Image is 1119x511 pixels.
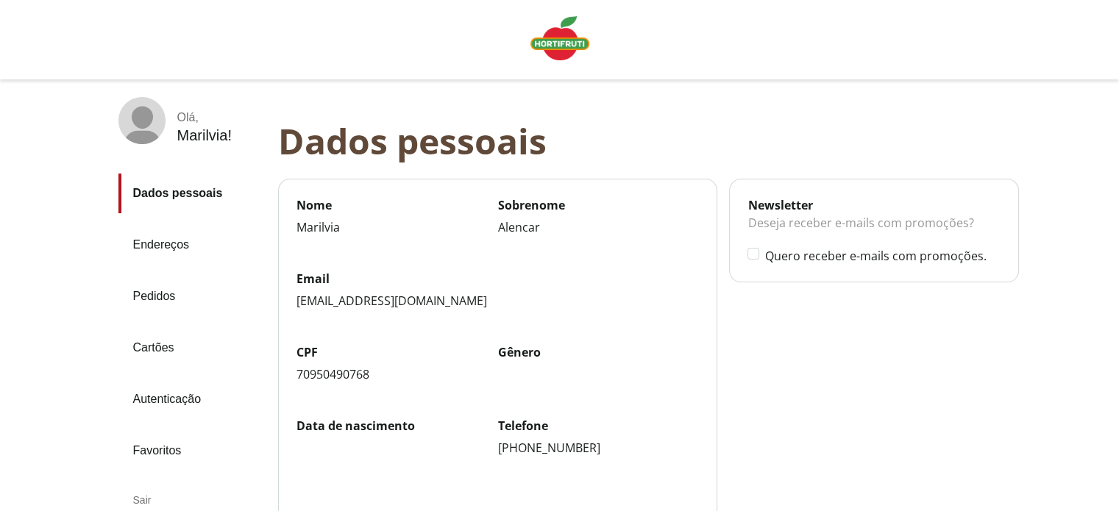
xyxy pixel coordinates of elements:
a: Dados pessoais [118,174,266,213]
div: [EMAIL_ADDRESS][DOMAIN_NAME] [296,293,700,309]
a: Logo [525,10,595,69]
div: Marilvia [296,219,498,235]
div: Marilvia ! [177,127,232,144]
label: Sobrenome [498,197,700,213]
label: Email [296,271,700,287]
a: Cartões [118,328,266,368]
label: Telefone [498,418,700,434]
label: Nome [296,197,498,213]
div: 70950490768 [296,366,498,382]
a: Favoritos [118,431,266,471]
label: Quero receber e-mails com promoções. [764,248,1000,264]
img: Logo [530,16,589,60]
div: Newsletter [747,197,1000,213]
label: CPF [296,344,498,360]
label: Gênero [498,344,700,360]
a: Endereços [118,225,266,265]
div: Olá , [177,111,232,124]
label: Data de nascimento [296,418,498,434]
div: Alencar [498,219,700,235]
div: [PHONE_NUMBER] [498,440,700,456]
div: Deseja receber e-mails com promoções? [747,213,1000,247]
div: Dados pessoais [278,121,1031,161]
a: Pedidos [118,276,266,316]
a: Autenticação [118,379,266,419]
